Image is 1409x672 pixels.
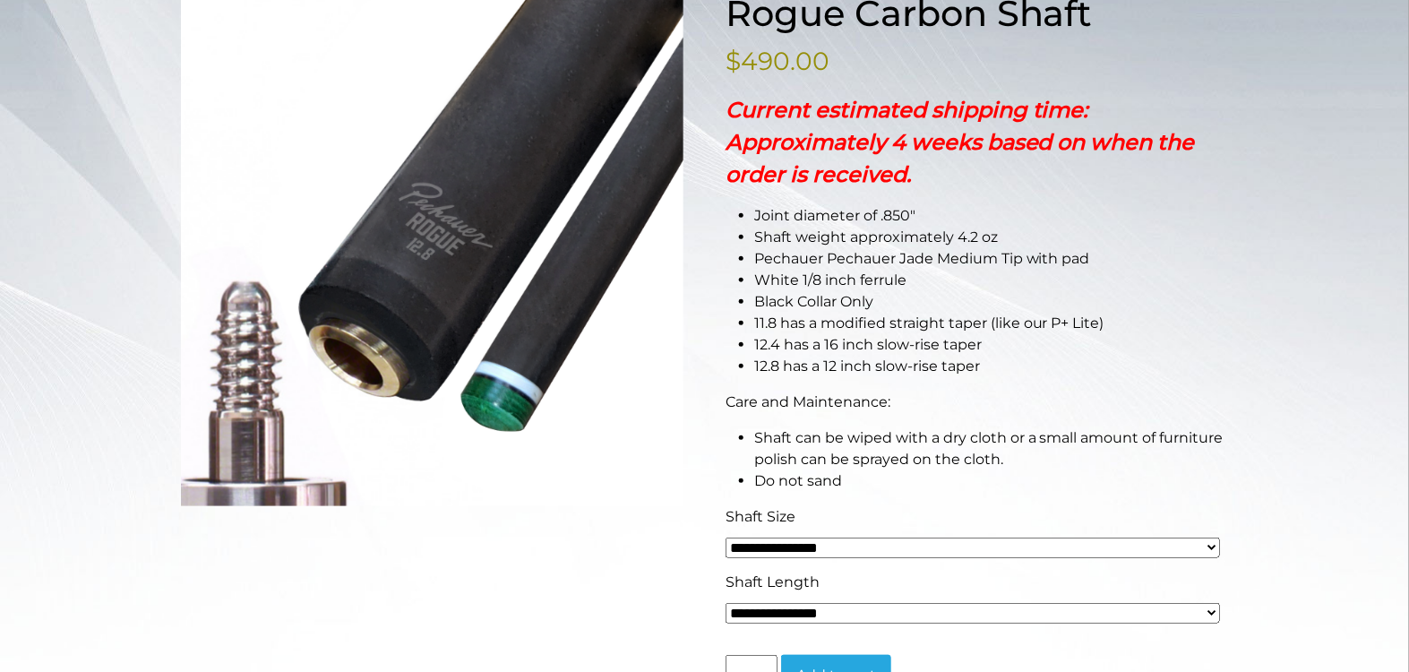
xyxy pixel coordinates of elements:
[754,470,1229,492] li: Do not sand
[754,427,1229,470] li: Shaft can be wiped with a dry cloth or a small amount of furniture polish can be sprayed on the c...
[754,356,1229,377] li: 12.8 has a 12 inch slow-rise taper
[726,46,741,76] span: $
[754,291,1229,313] li: Black Collar Only
[754,248,1229,270] li: Pechauer Pechauer Jade Medium Tip with pad
[754,313,1229,334] li: 11.8 has a modified straight taper (like our P+ Lite)
[726,508,795,525] span: Shaft Size
[726,46,829,76] bdi: 490.00
[726,97,1195,187] strong: Current estimated shipping time: Approximately 4 weeks based on when the order is received.
[726,573,820,590] span: Shaft Length
[754,334,1229,356] li: 12.4 has a 16 inch slow-rise taper
[754,227,1229,248] li: Shaft weight approximately 4.2 oz
[754,270,1229,291] li: White 1/8 inch ferrule
[726,392,1229,413] p: Care and Maintenance:
[754,205,1229,227] li: Joint diameter of .850″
